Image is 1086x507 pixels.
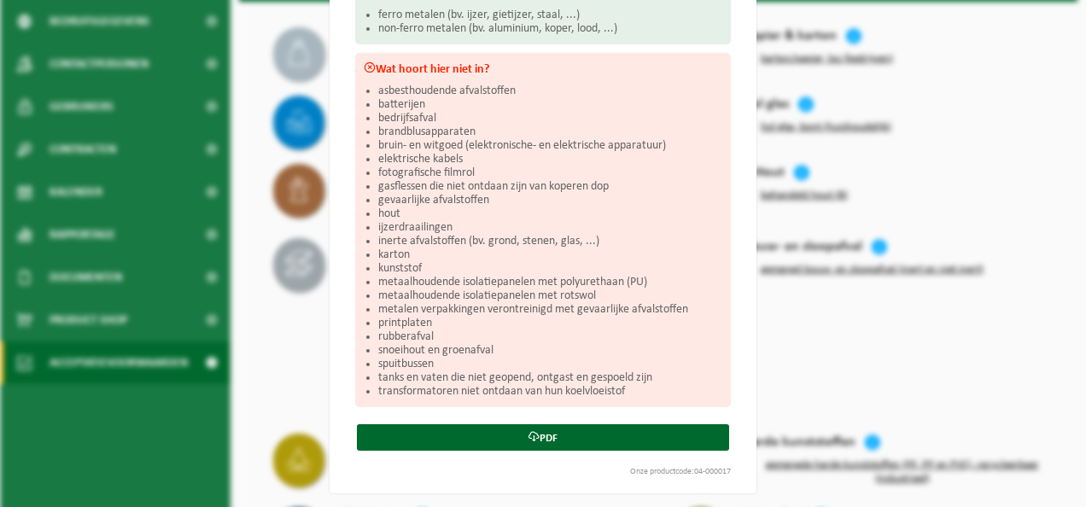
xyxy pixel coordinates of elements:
[378,139,722,153] li: bruin- en witgoed (elektronische- en elektrische apparatuur)
[378,112,722,125] li: bedrijfsafval
[378,385,722,399] li: transformatoren niet ontdaan van hun koelvloeistof
[378,276,722,289] li: metaalhoudende isolatiepanelen met polyurethaan (PU)
[378,207,722,221] li: hout
[378,262,722,276] li: kunststof
[378,180,722,194] li: gasflessen die niet ontdaan zijn van koperen dop
[378,166,722,180] li: fotografische filmrol
[378,371,722,385] li: tanks en vaten die niet geopend, ontgast en gespoeld zijn
[357,424,729,451] a: PDF
[378,248,722,262] li: karton
[378,9,722,22] li: ferro metalen (bv. ijzer, gietijzer, staal, ...)
[378,330,722,344] li: rubberafval
[378,194,722,207] li: gevaarlijke afvalstoffen
[378,153,722,166] li: elektrische kabels
[378,358,722,371] li: spuitbussen
[378,221,722,235] li: ijzerdraailingen
[378,98,722,112] li: batterijen
[378,344,722,358] li: snoeihout en groenafval
[378,125,722,139] li: brandblusapparaten
[378,317,722,330] li: printplaten
[378,22,722,36] li: non-ferro metalen (bv. aluminium, koper, lood, ...)
[378,235,722,248] li: inerte afvalstoffen (bv. grond, stenen, glas, ...)
[347,468,739,476] div: Onze productcode:04-000017
[378,84,722,98] li: asbesthoudende afvalstoffen
[364,61,722,76] h3: Wat hoort hier niet in?
[378,289,722,303] li: metaalhoudende isolatiepanelen met rotswol
[378,303,722,317] li: metalen verpakkingen verontreinigd met gevaarlijke afvalstoffen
